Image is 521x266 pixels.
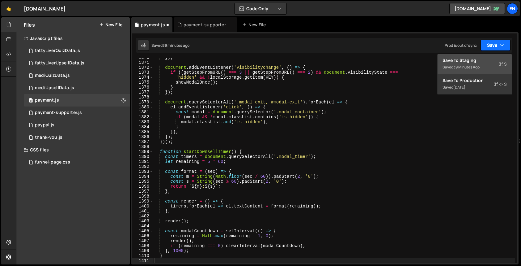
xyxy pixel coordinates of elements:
[132,110,153,115] div: 1381
[151,43,189,48] div: Saved
[132,189,153,194] div: 1397
[24,94,130,107] div: 16956/46551.js
[443,84,507,91] div: Saved
[132,60,153,65] div: 1371
[445,43,477,48] div: Prod is out of sync
[132,204,153,209] div: 1400
[481,40,510,51] button: Save
[132,105,153,110] div: 1380
[242,22,268,28] div: New File
[132,134,153,139] div: 1386
[507,3,518,14] a: En
[132,169,153,174] div: 1393
[438,74,512,94] button: Save to ProductionS Saved[DATE]
[132,90,153,95] div: 1377
[24,57,130,69] div: 16956/46565.js
[132,248,153,253] div: 1409
[24,21,35,28] h2: Files
[132,214,153,219] div: 1402
[132,149,153,154] div: 1389
[132,238,153,243] div: 1407
[132,174,153,179] div: 1394
[132,209,153,214] div: 1401
[1,1,16,16] a: 🤙
[24,5,66,12] div: [DOMAIN_NAME]
[35,85,74,91] div: mediUpsellData.js
[132,258,153,263] div: 1411
[132,124,153,129] div: 1384
[443,63,507,71] div: Saved
[35,159,70,165] div: funnel-page.css
[132,229,153,233] div: 1405
[132,179,153,184] div: 1395
[132,144,153,149] div: 1388
[132,194,153,199] div: 1398
[16,144,130,156] div: CSS files
[132,115,153,120] div: 1382
[35,60,84,66] div: fattyLiverUpsellData.js
[453,64,480,70] div: 39 minutes ago
[438,54,512,74] button: Save to StagingS Saved39 minutes ago
[24,119,130,131] div: 16956/46550.js
[24,45,130,57] div: 16956/46566.js
[132,219,153,224] div: 1403
[132,164,153,169] div: 1392
[24,69,130,82] div: 16956/46700.js
[453,85,465,90] div: [DATE]
[24,107,130,119] div: 16956/46552.js
[35,110,82,116] div: payment-supporter.js
[35,122,54,128] div: paypal.js
[132,199,153,204] div: 1399
[29,98,33,103] span: 0
[35,48,80,54] div: fattyLiverQuizData.js
[132,85,153,90] div: 1376
[132,75,153,80] div: 1374
[132,80,153,85] div: 1375
[499,61,507,67] span: S
[494,81,507,87] span: S
[443,57,507,63] div: Save to Staging
[132,65,153,70] div: 1372
[99,22,122,27] button: New File
[141,22,165,28] div: payment.js
[132,70,153,75] div: 1373
[132,139,153,144] div: 1387
[132,120,153,124] div: 1383
[132,100,153,105] div: 1379
[132,233,153,238] div: 1406
[132,159,153,164] div: 1391
[132,184,153,189] div: 1396
[132,129,153,134] div: 1385
[163,43,189,48] div: 39 minutes ago
[184,22,230,28] div: payment-supporter.js
[24,156,130,168] div: 16956/47008.css
[443,77,507,84] div: Save to Production
[35,135,62,140] div: thank-you.js
[132,95,153,100] div: 1378
[16,32,130,45] div: Javascript files
[235,3,286,14] button: Code Only
[449,3,505,14] a: [DOMAIN_NAME]
[24,131,130,144] div: 16956/46524.js
[35,98,59,103] div: payment.js
[35,73,70,78] div: mediQuizData.js
[132,154,153,159] div: 1390
[132,224,153,229] div: 1404
[132,243,153,248] div: 1408
[24,82,130,94] div: 16956/46701.js
[132,253,153,258] div: 1410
